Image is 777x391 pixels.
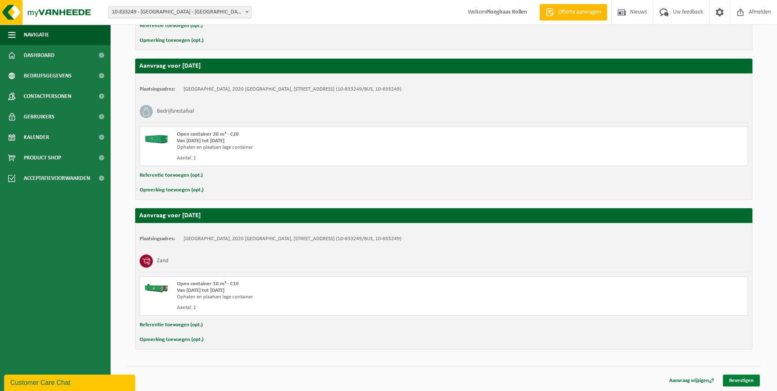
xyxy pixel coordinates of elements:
[144,131,169,143] img: HK-XC-20-GN-00.png
[556,8,603,16] span: Offerte aanvragen
[24,66,72,86] span: Bedrijfsgegevens
[139,63,201,69] strong: Aanvraag voor [DATE]
[140,185,204,195] button: Opmerking toevoegen (opt.)
[663,375,720,386] a: Aanvraag wijzigen
[24,127,49,148] span: Kalender
[177,305,477,311] div: Aantal: 1
[177,132,239,137] span: Open container 20 m³ - C20
[140,86,175,92] strong: Plaatsingsadres:
[486,9,527,15] strong: Ploegbaas Rollen
[144,281,169,293] img: HK-XC-10-GN-00.png
[140,236,175,241] strong: Plaatsingsadres:
[723,375,760,386] a: Bevestigen
[109,7,251,18] span: 10-833249 - IKO NV MILIEUSTRAAT FABRIEK - ANTWERPEN
[140,334,204,345] button: Opmerking toevoegen (opt.)
[24,107,54,127] span: Gebruikers
[177,294,477,300] div: Ophalen en plaatsen lege container
[24,148,61,168] span: Product Shop
[157,105,194,118] h3: Bedrijfsrestafval
[140,35,204,46] button: Opmerking toevoegen (opt.)
[140,170,203,181] button: Referentie toevoegen (opt.)
[177,144,477,151] div: Ophalen en plaatsen lege container
[177,155,477,161] div: Aantal: 1
[183,86,401,93] td: [GEOGRAPHIC_DATA], 2020 [GEOGRAPHIC_DATA], [STREET_ADDRESS] (10-833249/BUS, 10-833249)
[157,255,168,268] h3: Zand
[183,236,401,242] td: [GEOGRAPHIC_DATA], 2020 [GEOGRAPHIC_DATA], [STREET_ADDRESS] (10-833249/BUS, 10-833249)
[24,25,49,45] span: Navigatie
[139,212,201,219] strong: Aanvraag voor [DATE]
[177,138,224,143] strong: Van [DATE] tot [DATE]
[108,6,251,18] span: 10-833249 - IKO NV MILIEUSTRAAT FABRIEK - ANTWERPEN
[24,86,71,107] span: Contactpersonen
[539,4,607,20] a: Offerte aanvragen
[177,281,239,286] span: Open container 10 m³ - C10
[24,45,54,66] span: Dashboard
[140,320,203,330] button: Referentie toevoegen (opt.)
[4,373,137,391] iframe: chat widget
[24,168,90,189] span: Acceptatievoorwaarden
[140,20,203,31] button: Referentie toevoegen (opt.)
[177,288,224,293] strong: Van [DATE] tot [DATE]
